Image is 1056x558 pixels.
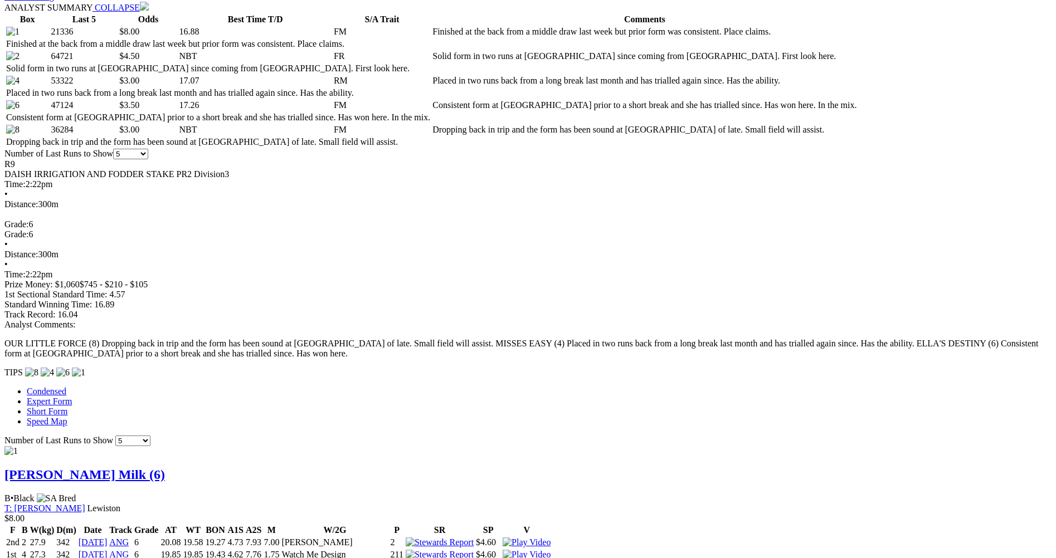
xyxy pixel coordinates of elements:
th: W/2G [281,525,388,536]
img: 8 [6,125,20,135]
th: A1S [227,525,244,536]
td: Placed in two runs back from a long break last month and has trialled again since. Has the ability. [6,87,431,99]
td: 53322 [50,75,118,86]
td: Dropping back in trip and the form has been sound at [GEOGRAPHIC_DATA] of late. Small field will ... [6,136,431,148]
td: 19.58 [182,537,203,548]
td: 20.08 [160,537,181,548]
td: Dropping back in trip and the form has been sound at [GEOGRAPHIC_DATA] of late. Small field will ... [432,124,857,135]
img: 4 [41,368,54,378]
td: FM [333,100,431,111]
td: 342 [56,537,77,548]
img: 8 [25,368,38,378]
th: Last 5 [50,14,118,25]
span: Distance: [4,199,38,209]
img: 2 [6,51,20,61]
td: Consistent form at [GEOGRAPHIC_DATA] prior to a short break and she has trialled since. Has won h... [6,112,431,123]
td: RM [333,75,431,86]
div: 6 [4,219,1052,229]
a: COLLAPSE [93,3,149,12]
th: P [390,525,403,536]
div: ANALYST SUMMARY [4,2,1052,13]
a: View replay [503,537,551,547]
th: AT [160,525,181,536]
span: $8.00 [119,27,139,36]
td: 16.88 [179,26,332,37]
span: Number of Last Runs to Show [4,435,113,445]
td: [PERSON_NAME] [281,537,388,548]
div: DAISH IRRIGATION AND FODDER STAKE PR2 Division3 [4,169,1052,179]
td: 47124 [50,100,118,111]
th: BON [205,525,226,536]
td: $4.60 [475,537,501,548]
th: Comments [432,14,857,25]
img: Stewards Report [406,537,474,547]
img: 1 [72,368,85,378]
div: 300m [4,199,1052,209]
span: TIPS [4,368,23,377]
span: Grade: [4,219,29,229]
img: chevron-down-white.svg [140,2,149,11]
td: FR [333,51,431,62]
img: 1 [6,27,20,37]
span: B Black [4,493,35,503]
img: 6 [6,100,20,110]
th: F [6,525,20,536]
td: NBT [179,124,332,135]
td: Solid form in two runs at [GEOGRAPHIC_DATA] since coming from [GEOGRAPHIC_DATA]. First look here. [6,63,431,74]
th: SP [475,525,501,536]
th: SR [405,525,474,536]
a: Condensed [27,386,66,396]
span: $8.00 [4,513,25,523]
td: Finished at the back from a middle draw last week but prior form was consistent. Place claims. [6,38,431,50]
div: 2:22pm [4,179,1052,189]
span: • [11,493,14,503]
a: Expert Form [27,397,72,406]
th: W(kg) [30,525,55,536]
th: Best Time T/D [179,14,332,25]
span: $3.50 [119,100,139,110]
a: Speed Map [27,417,67,426]
td: Consistent form at [GEOGRAPHIC_DATA] prior to a short break and she has trialled since. Has won h... [432,100,857,111]
span: $3.00 [119,76,139,85]
span: • [4,189,8,199]
td: Finished at the back from a middle draw last week but prior form was consistent. Place claims. [432,26,857,37]
span: $3.00 [119,125,139,134]
span: Lewiston [87,503,121,513]
a: Short Form [27,407,67,416]
td: NBT [179,51,332,62]
span: 16.89 [94,300,114,309]
span: Standard Winning Time: [4,300,92,309]
td: 4.73 [227,537,244,548]
img: 4 [6,76,20,86]
span: $4.50 [119,51,139,61]
span: Grade: [4,229,29,239]
span: Track Record: [4,310,55,319]
span: Time: [4,270,26,279]
th: Track [109,525,133,536]
span: Time: [4,179,26,189]
td: 17.07 [179,75,332,86]
td: 19.27 [205,537,226,548]
td: 7.00 [263,537,280,548]
span: 1st Sectional Standard Time: [4,290,107,299]
span: R9 [4,159,15,169]
td: 64721 [50,51,118,62]
td: 2 [390,537,403,548]
th: Date [78,525,108,536]
td: FM [333,124,431,135]
td: 27.9 [30,537,55,548]
th: WT [182,525,203,536]
a: [PERSON_NAME] Milk (6) [4,467,165,482]
img: SA Bred [37,493,76,503]
td: Solid form in two runs at [GEOGRAPHIC_DATA] since coming from [GEOGRAPHIC_DATA]. First look here. [432,51,857,62]
span: $745 - $210 - $105 [80,280,148,289]
th: B [21,525,28,536]
img: 1 [4,446,18,456]
td: 6 [134,537,159,548]
th: Grade [134,525,159,536]
a: [DATE] [79,537,108,547]
span: COLLAPSE [95,3,140,12]
td: Placed in two runs back from a long break last month and has trialled again since. Has the ability. [432,75,857,86]
a: T: [PERSON_NAME] [4,503,85,513]
div: Number of Last Runs to Show [4,149,1052,159]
